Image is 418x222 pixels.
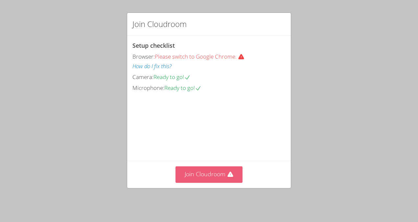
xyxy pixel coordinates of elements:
span: Please switch to Google Chrome. [155,53,247,60]
span: Browser: [132,53,155,60]
button: Join Cloudroom [175,166,243,182]
button: How do I fix this? [132,62,172,71]
span: Ready to go! [164,84,201,92]
span: Ready to go! [153,73,191,81]
span: Camera: [132,73,153,81]
span: Setup checklist [132,42,175,49]
span: Microphone: [132,84,164,92]
h2: Join Cloudroom [132,18,187,30]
